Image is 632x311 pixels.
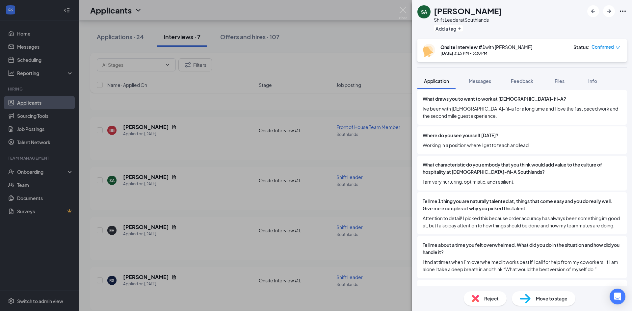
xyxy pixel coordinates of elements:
span: Why is food safety important? How would you cultivate a culture of food safety? [423,285,597,292]
span: I am very nurturing, optimistic, and resilient. [423,178,621,185]
button: ArrowLeftNew [587,5,599,17]
svg: ArrowLeftNew [589,7,597,15]
span: Messages [469,78,491,84]
button: PlusAdd a tag [434,25,463,32]
span: Reject [484,295,499,302]
span: Ive been with [DEMOGRAPHIC_DATA]-fil-a for a long time and I love the fast paced work and the sec... [423,105,621,119]
span: Move to stage [536,295,567,302]
div: SA [421,9,427,15]
span: What draws you to want to work at [DEMOGRAPHIC_DATA]-fil-A? [423,95,566,102]
button: ArrowRight [603,5,615,17]
span: Where do you see yourself [DATE]? [423,132,498,139]
span: What characteristic do you embody that you think would add value to the culture of hospitality at... [423,161,621,175]
div: with [PERSON_NAME] [440,44,532,50]
b: Onsite Interview #1 [440,44,485,50]
svg: ArrowRight [605,7,613,15]
span: I find at times when I’m overwhelmed it works best if I call for help from my coworkers. If I am ... [423,258,621,273]
span: Tell me 1 thing you are naturally talented at, things that come easy and you do really well. Give... [423,197,621,212]
span: Feedback [511,78,533,84]
span: Files [555,78,565,84]
span: Attention to detail! I picked this because order accuracy has always been something im good at, b... [423,215,621,229]
svg: Plus [458,27,461,31]
span: Application [424,78,449,84]
span: Tell me about a time you felt overwhelmed. What did you do in the situation and how did you handl... [423,241,621,256]
span: Working in a position where I get to teach and lead. [423,142,621,149]
span: Info [588,78,597,84]
div: Shift Leader at Southlands [434,16,502,23]
svg: Ellipses [619,7,627,15]
span: down [616,45,620,50]
h1: [PERSON_NAME] [434,5,502,16]
span: Confirmed [592,44,614,50]
div: Open Intercom Messenger [610,289,625,304]
div: [DATE] 3:15 PM - 3:30 PM [440,50,532,56]
div: Status : [573,44,590,50]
